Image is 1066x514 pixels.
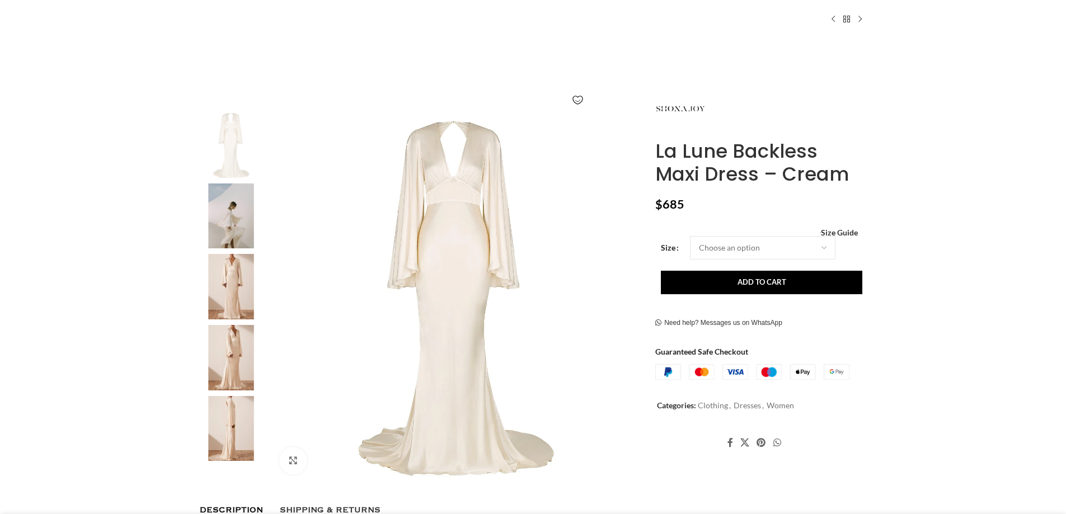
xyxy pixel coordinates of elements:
[661,242,679,254] label: Size
[197,396,265,461] img: Shona Joy La Lune Backless Maxi Dress - Cream
[655,197,663,211] span: $
[762,399,764,411] span: ,
[737,434,753,451] a: X social link
[197,112,265,178] img: Shona Joy dress
[655,347,748,356] strong: Guaranteed Safe Checkout
[657,400,696,409] span: Categories:
[655,364,849,379] img: guaranteed-safe-checkout-bordered.j
[655,319,782,328] a: Need help? Messages us on WhatsApp
[767,400,794,409] a: Women
[698,400,728,409] a: Clothing
[197,254,265,319] img: Shona Joy dresses
[853,12,867,26] a: Next product
[769,434,785,451] a: WhatsApp social link
[197,325,265,390] img: Shona Joy
[753,434,769,451] a: Pinterest social link
[826,12,840,26] a: Previous product
[729,399,731,411] span: ,
[724,434,736,451] a: Facebook social link
[655,140,866,186] h1: La Lune Backless Maxi Dress – Cream
[661,271,862,294] button: Add to cart
[271,112,642,483] img: Shona-Joy-La-Lune-Backless-Maxi-Dress-Cream
[655,84,706,134] img: Shona Joy
[734,400,761,409] a: Dresses
[197,183,265,249] img: Shona Joy dress
[655,197,684,211] bdi: 685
